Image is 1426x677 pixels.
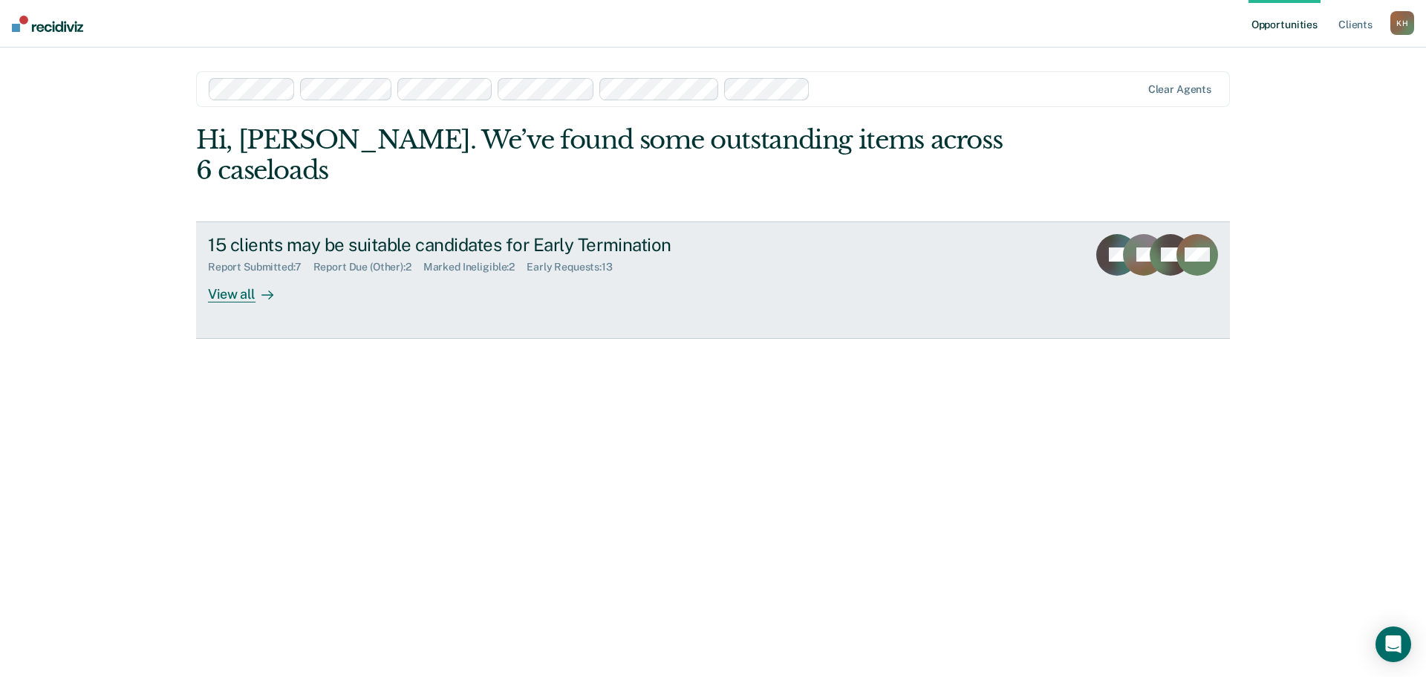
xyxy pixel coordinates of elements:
div: Open Intercom Messenger [1375,626,1411,662]
div: View all [208,273,291,302]
div: Report Due (Other) : 2 [313,261,423,273]
button: KH [1390,11,1414,35]
div: Marked Ineligible : 2 [423,261,527,273]
div: Report Submitted : 7 [208,261,313,273]
div: K H [1390,11,1414,35]
a: 15 clients may be suitable candidates for Early TerminationReport Submitted:7Report Due (Other):2... [196,221,1230,339]
div: Early Requests : 13 [527,261,625,273]
div: 15 clients may be suitable candidates for Early Termination [208,234,729,256]
div: Clear agents [1148,83,1211,96]
img: Recidiviz [12,16,83,32]
div: Hi, [PERSON_NAME]. We’ve found some outstanding items across 6 caseloads [196,125,1023,186]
